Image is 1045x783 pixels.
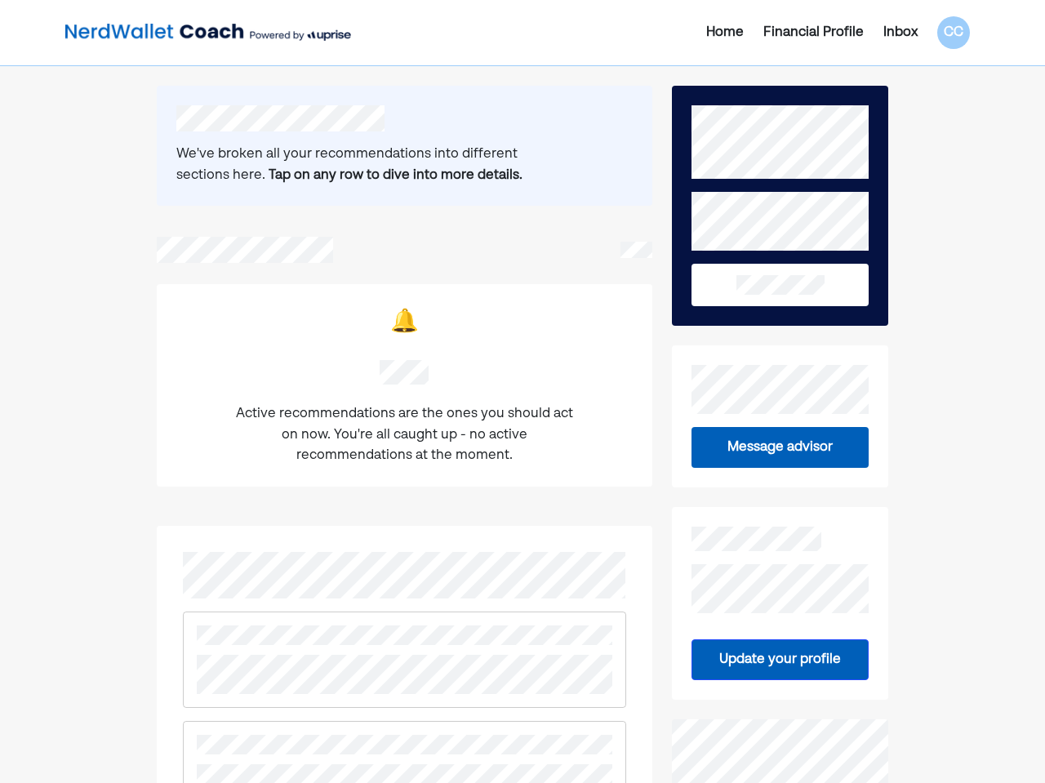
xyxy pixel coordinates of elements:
div: Inbox [883,23,918,42]
div: Financial Profile [763,23,864,42]
div: Active recommendations are the ones you should act on now. You're all caught up - no active recom... [233,404,576,467]
div: We've broken all your recommendations into different sections here. [176,145,542,186]
button: Update your profile [691,639,869,680]
div: CC [937,16,970,49]
button: Message advisor [691,427,869,468]
b: Tap on any row to dive into more details. [269,169,522,182]
div: Home [706,23,744,42]
div: 🔔 [390,304,419,340]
